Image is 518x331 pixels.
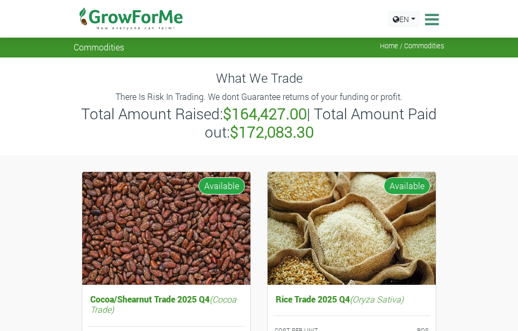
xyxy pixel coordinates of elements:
span: Available [384,177,430,195]
p: There Is Risk In Trading. We dont Guarantee returns of your funding or profit. [75,90,443,103]
img: growforme image [82,172,250,285]
img: growforme image [268,172,436,285]
i: (Oryza Sativa) [350,293,404,305]
b: $172,083.30 [230,122,314,142]
h4: What We Trade [74,70,444,86]
a: EN [388,11,420,27]
span: Available [198,177,245,195]
h5: Cocoa/Shearnut Trade 2025 Q4 [88,291,245,317]
h5: Rice Trade 2025 Q4 [273,291,430,307]
b: $164,427.00 [223,104,307,124]
h3: Total Amount Raised: | Total Amount Paid out: [75,105,443,141]
span: Home / Commodities [380,42,444,50]
span: Commodities [74,42,124,52]
i: (Cocoa Trade) [90,293,236,315]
